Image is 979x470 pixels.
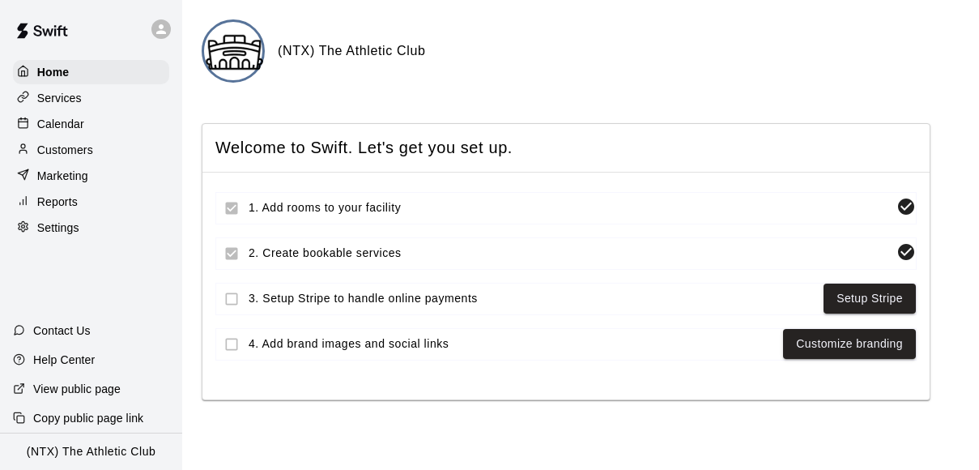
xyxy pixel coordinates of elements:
[37,116,84,132] p: Calendar
[13,216,169,240] a: Settings
[836,288,903,309] a: Setup Stripe
[824,284,916,314] button: Setup Stripe
[278,41,426,62] h6: (NTX) The Athletic Club
[37,64,70,80] p: Home
[13,190,169,214] a: Reports
[249,290,817,307] span: 3. Setup Stripe to handle online payments
[33,352,95,368] p: Help Center
[33,410,143,426] p: Copy public page link
[13,60,169,84] a: Home
[33,323,91,339] p: Contact Us
[783,329,916,359] button: Customize branding
[215,137,917,159] span: Welcome to Swift. Let's get you set up.
[27,443,156,460] p: (NTX) The Athletic Club
[37,90,82,106] p: Services
[249,335,777,352] span: 4. Add brand images and social links
[796,334,903,354] a: Customize branding
[37,168,88,184] p: Marketing
[13,138,169,162] a: Customers
[13,86,169,110] a: Services
[37,220,79,236] p: Settings
[249,199,890,216] span: 1. Add rooms to your facility
[33,381,121,397] p: View public page
[13,164,169,188] a: Marketing
[37,142,93,158] p: Customers
[204,22,265,83] img: (NTX) The Athletic Club logo
[37,194,78,210] p: Reports
[13,112,169,136] a: Calendar
[249,245,890,262] span: 2. Create bookable services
